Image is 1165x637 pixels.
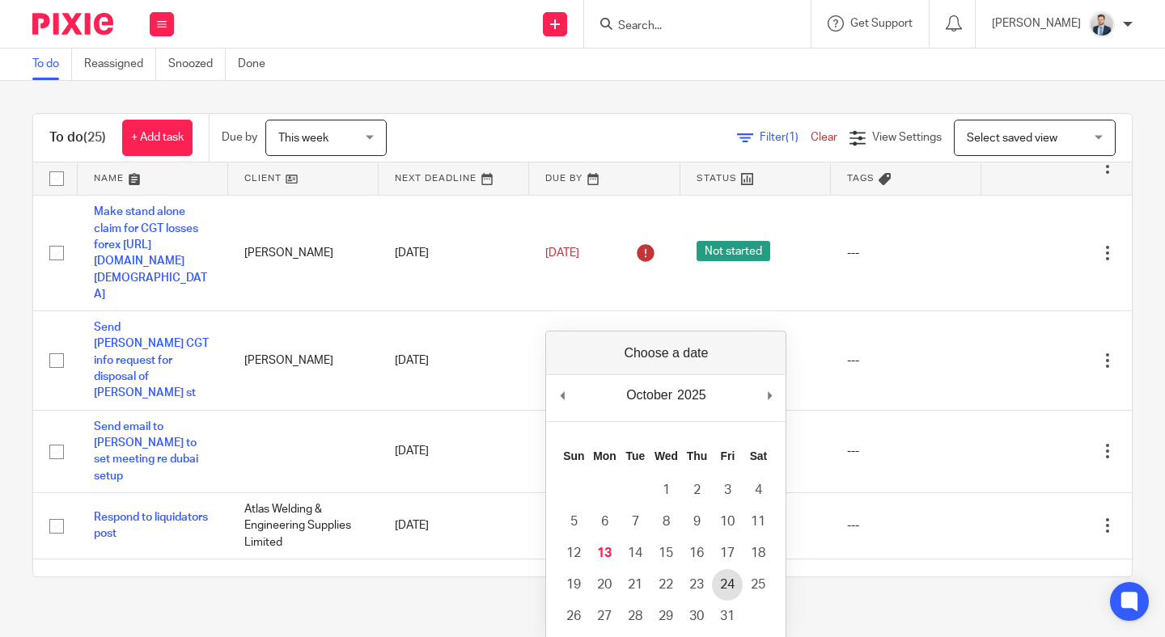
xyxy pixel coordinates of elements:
[593,449,616,462] abbr: Monday
[675,383,709,407] div: 2025
[850,18,913,29] span: Get Support
[32,13,113,35] img: Pixie
[620,538,650,569] button: 14
[94,512,208,539] a: Respond to liquidators post
[743,569,773,601] button: 25
[620,569,650,601] button: 21
[558,569,589,601] button: 19
[712,506,743,538] button: 10
[558,506,589,538] button: 5
[655,449,678,462] abbr: Wednesday
[786,132,799,143] span: (1)
[847,443,965,459] div: ---
[650,475,681,506] button: 1
[379,492,529,559] td: [DATE]
[83,131,106,144] span: (25)
[32,49,72,80] a: To do
[228,196,379,311] td: [PERSON_NAME]
[712,475,743,506] button: 3
[750,449,768,462] abbr: Saturday
[847,245,965,261] div: ---
[681,475,712,506] button: 2
[589,538,620,569] button: 13
[650,601,681,632] button: 29
[697,241,770,261] span: Not started
[558,538,589,569] button: 12
[563,449,584,462] abbr: Sunday
[650,506,681,538] button: 8
[743,475,773,506] button: 4
[94,322,209,399] a: Send [PERSON_NAME] CGT info request for disposal of [PERSON_NAME] st
[626,449,646,462] abbr: Tuesday
[94,421,198,482] a: Send email to [PERSON_NAME] to set meeting re dubai setup
[847,517,965,534] div: ---
[650,538,681,569] button: 15
[743,538,773,569] button: 18
[554,383,570,407] button: Previous Month
[681,601,712,632] button: 30
[847,352,965,369] div: ---
[743,506,773,538] button: 11
[967,133,1057,144] span: Select saved view
[589,569,620,601] button: 20
[616,19,762,34] input: Search
[558,601,589,632] button: 26
[49,129,106,146] h1: To do
[687,449,707,462] abbr: Thursday
[624,383,675,407] div: October
[872,132,942,143] span: View Settings
[84,49,156,80] a: Reassigned
[760,132,811,143] span: Filter
[712,538,743,569] button: 17
[620,601,650,632] button: 28
[650,569,681,601] button: 22
[278,133,328,144] span: This week
[712,569,743,601] button: 24
[589,601,620,632] button: 27
[712,601,743,632] button: 31
[94,206,207,300] a: Make stand alone claim for CGT losses forex [URL][DOMAIN_NAME][DEMOGRAPHIC_DATA]
[681,569,712,601] button: 23
[545,247,579,259] span: [DATE]
[379,559,529,616] td: [DATE]
[379,196,529,311] td: [DATE]
[168,49,226,80] a: Snoozed
[721,449,735,462] abbr: Friday
[228,492,379,559] td: Atlas Welding & Engineering Supplies Limited
[379,311,529,411] td: [DATE]
[379,410,529,492] td: [DATE]
[681,538,712,569] button: 16
[1089,11,1115,37] img: LinkedIn%20Profile.jpeg
[589,506,620,538] button: 6
[222,129,257,146] p: Due by
[811,132,837,143] a: Clear
[238,49,277,80] a: Done
[228,311,379,411] td: [PERSON_NAME]
[681,506,712,538] button: 9
[122,120,193,156] a: + Add task
[620,506,650,538] button: 7
[761,383,777,407] button: Next Month
[847,174,875,183] span: Tags
[992,15,1081,32] p: [PERSON_NAME]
